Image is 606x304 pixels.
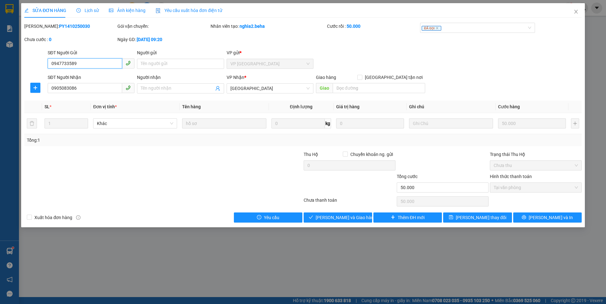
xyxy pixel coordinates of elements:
div: Gói vận chuyển: [117,23,209,30]
input: VD: Bàn, Ghế [182,118,266,128]
button: plus [571,118,579,128]
span: Giao hàng [316,75,336,80]
div: SĐT Người Gửi [48,49,134,56]
div: Người nhận [137,74,224,81]
div: [PERSON_NAME]: [24,23,116,30]
span: Tên hàng [182,104,201,109]
span: Đơn vị tính [93,104,117,109]
div: Chưa cước : [24,36,116,43]
div: Chưa thanh toán [303,197,396,208]
span: Ảnh kiện hàng [109,8,146,13]
span: plus [31,85,40,90]
div: Ngày GD: [117,36,209,43]
b: nghia2.beha [240,24,265,29]
span: edit [24,8,29,13]
button: delete [27,118,37,128]
span: VP Nhận [227,75,244,80]
button: plus [30,83,40,93]
span: ĐẮK LẮK [230,84,310,93]
span: printer [522,215,526,220]
div: Nhân viên tạo: [211,23,326,30]
span: phone [126,85,131,90]
span: Tại văn phòng [494,183,578,192]
input: Ghi Chú [409,118,493,128]
span: SL [45,104,50,109]
span: Lịch sử [76,8,99,13]
span: info-circle [76,215,80,220]
span: Tổng cước [397,174,418,179]
span: Yêu cầu [264,214,279,221]
div: Trạng thái Thu Hộ [490,151,582,158]
span: Khác [97,119,173,128]
label: Hình thức thanh toán [490,174,532,179]
div: Người gửi [137,49,224,56]
b: 0 [49,37,51,42]
span: [PERSON_NAME] thay đổi [456,214,506,221]
button: plusThêm ĐH mới [373,212,442,223]
div: Tổng: 1 [27,137,234,144]
span: Thu Hộ [304,152,318,157]
button: check[PERSON_NAME] và Giao hàng [304,212,372,223]
th: Ghi chú [407,101,496,113]
span: picture [109,8,113,13]
span: save [449,215,453,220]
span: close [573,9,579,14]
span: Cước hàng [498,104,520,109]
span: plus [391,215,395,220]
span: check [309,215,313,220]
span: SỬA ĐƠN HÀNG [24,8,66,13]
span: Chưa thu [494,161,578,170]
b: PY1410250030 [59,24,90,29]
input: 0 [498,118,566,128]
div: Cước rồi : [327,23,419,30]
button: exclamation-circleYêu cầu [234,212,302,223]
span: ĐÃ GỌI [422,26,441,31]
input: 0 [336,118,404,128]
span: [PERSON_NAME] và In [529,214,573,221]
button: save[PERSON_NAME] thay đổi [443,212,512,223]
span: VP PHÚ YÊN [230,59,310,69]
span: Giao [316,83,333,93]
span: user-add [215,86,220,91]
b: 50.000 [347,24,360,29]
button: printer[PERSON_NAME] và In [513,212,582,223]
span: [PERSON_NAME] và Giao hàng [316,214,376,221]
span: Xuất hóa đơn hàng [32,214,75,221]
img: icon [156,8,161,13]
span: Thêm ĐH mới [398,214,425,221]
div: VP gửi [227,49,313,56]
span: Giá trị hàng [336,104,359,109]
input: Dọc đường [333,83,425,93]
span: Định lượng [290,104,312,109]
b: [DATE] 09:20 [137,37,162,42]
span: Yêu cầu xuất hóa đơn điện tử [156,8,222,13]
span: Chuyển khoản ng. gửi [348,151,395,158]
div: SĐT Người Nhận [48,74,134,81]
span: phone [126,61,131,66]
span: close [436,27,439,30]
span: clock-circle [76,8,81,13]
span: [GEOGRAPHIC_DATA] tận nơi [362,74,425,81]
button: Close [567,3,585,21]
span: exclamation-circle [257,215,261,220]
span: kg [325,118,331,128]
